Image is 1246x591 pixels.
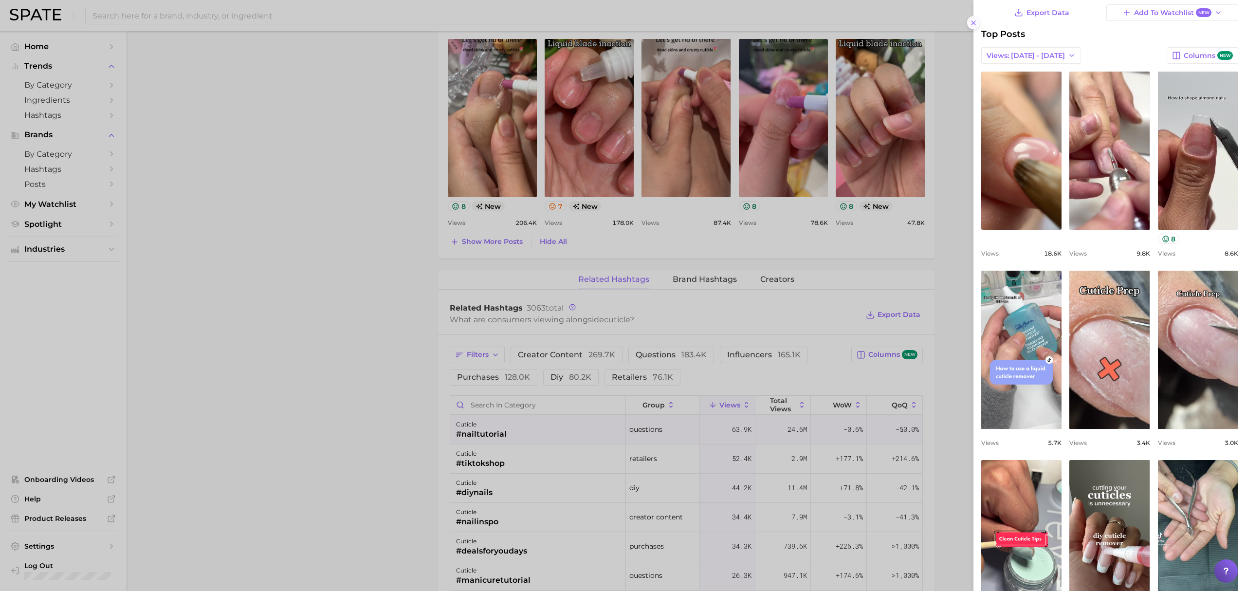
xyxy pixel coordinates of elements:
[1044,250,1062,257] span: 18.6k
[981,29,1025,39] span: Top Posts
[1048,439,1062,446] span: 5.7k
[981,439,999,446] span: Views
[1158,250,1175,257] span: Views
[1225,250,1238,257] span: 8.6k
[1012,4,1071,21] button: Export Data
[1136,439,1150,446] span: 3.4k
[1158,234,1180,244] button: 8
[1158,439,1175,446] span: Views
[1217,51,1233,60] span: new
[1069,439,1087,446] span: Views
[1184,51,1233,60] span: Columns
[987,52,1065,60] span: Views: [DATE] - [DATE]
[1225,439,1238,446] span: 3.0k
[1106,4,1238,21] button: Add to WatchlistNew
[1026,9,1069,17] span: Export Data
[1196,8,1211,18] span: New
[1069,250,1087,257] span: Views
[1167,47,1238,64] button: Columnsnew
[1136,250,1150,257] span: 9.8k
[1134,8,1211,18] span: Add to Watchlist
[981,250,999,257] span: Views
[981,47,1081,64] button: Views: [DATE] - [DATE]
